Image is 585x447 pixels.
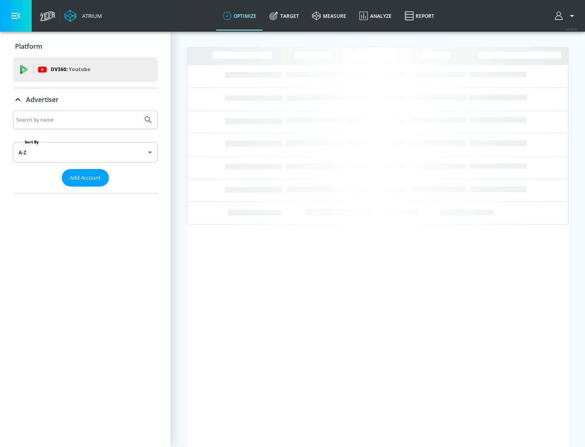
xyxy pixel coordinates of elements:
[51,65,90,74] p: DV360:
[13,142,158,163] div: A-Z
[353,1,398,30] a: Analyze
[398,1,441,30] a: Report
[15,42,42,51] p: Platform
[79,12,102,20] div: Atrium
[62,169,109,187] button: Add Account
[13,111,158,193] div: Advertiser
[26,95,58,104] p: Advertiser
[23,139,41,145] label: Sort By
[13,187,158,193] nav: list of Advertiser
[64,10,102,22] a: Atrium
[263,1,305,30] a: Target
[305,1,353,30] a: measure
[13,35,158,58] div: Platform
[13,57,158,82] div: DV360: Youtube
[13,88,158,111] div: Advertiser
[70,173,101,182] span: Add Account
[69,65,90,74] p: Youtube
[16,115,139,125] input: Search by name
[216,1,263,30] a: optimize
[565,27,577,31] span: v 4.25.4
